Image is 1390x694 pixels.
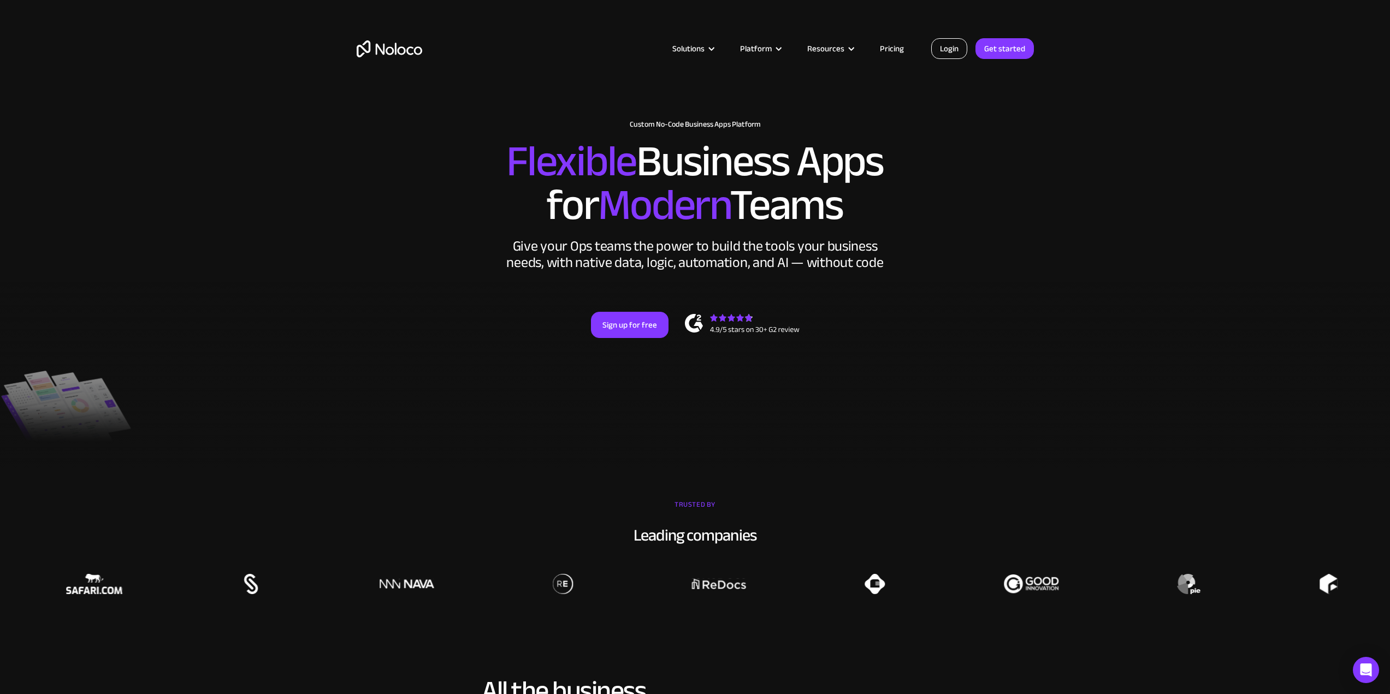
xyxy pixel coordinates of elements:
[591,312,669,338] a: Sign up for free
[726,41,794,56] div: Platform
[672,41,705,56] div: Solutions
[931,38,967,59] a: Login
[357,40,422,57] a: home
[975,38,1034,59] a: Get started
[866,41,918,56] a: Pricing
[504,238,886,271] div: Give your Ops teams the power to build the tools your business needs, with native data, logic, au...
[794,41,866,56] div: Resources
[357,140,1034,227] h2: Business Apps for Teams
[807,41,844,56] div: Resources
[1353,657,1379,683] div: Open Intercom Messenger
[506,121,636,202] span: Flexible
[598,164,730,246] span: Modern
[357,120,1034,129] h1: Custom No-Code Business Apps Platform
[659,41,726,56] div: Solutions
[740,41,772,56] div: Platform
